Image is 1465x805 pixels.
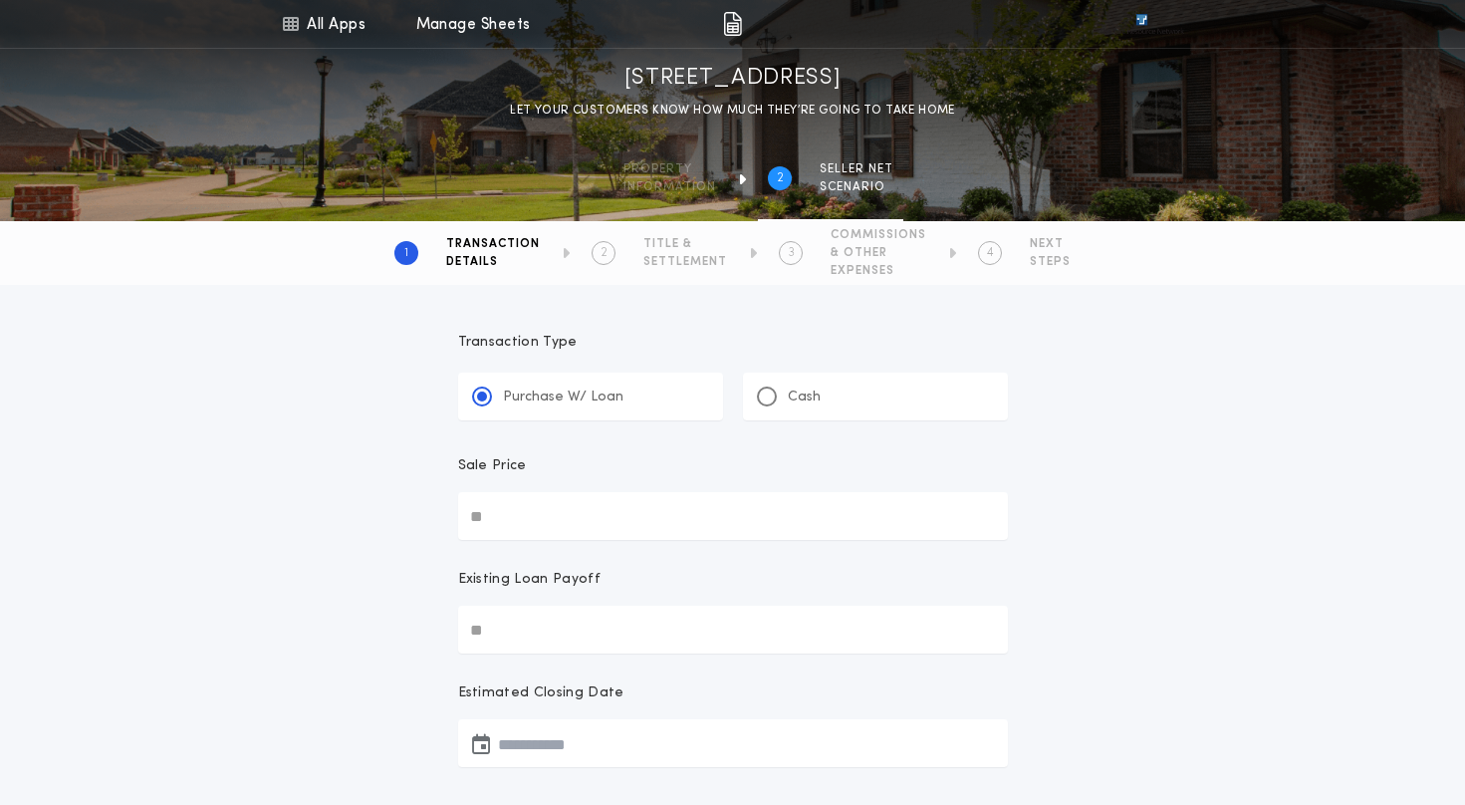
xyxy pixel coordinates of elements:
h2: 1 [404,245,408,261]
h2: 3 [788,245,795,261]
h2: 2 [777,170,784,186]
img: vs-icon [1099,14,1183,34]
h1: [STREET_ADDRESS] [624,63,842,95]
span: SELLER NET [820,161,893,177]
h2: 2 [601,245,608,261]
span: EXPENSES [831,263,926,279]
span: COMMISSIONS [831,227,926,243]
p: Cash [788,388,821,407]
span: & OTHER [831,245,926,261]
span: TITLE & [643,236,727,252]
span: DETAILS [446,254,540,270]
span: TRANSACTION [446,236,540,252]
p: Transaction Type [458,333,1008,353]
h2: 4 [987,245,994,261]
span: SETTLEMENT [643,254,727,270]
p: Purchase W/ Loan [503,388,623,407]
img: img [723,12,742,36]
span: NEXT [1030,236,1071,252]
span: Property [623,161,716,177]
span: SCENARIO [820,179,893,195]
input: Sale Price [458,492,1008,540]
span: STEPS [1030,254,1071,270]
p: Estimated Closing Date [458,683,1008,703]
span: information [623,179,716,195]
input: Existing Loan Payoff [458,606,1008,654]
p: Existing Loan Payoff [458,570,601,590]
p: Sale Price [458,456,527,476]
p: LET YOUR CUSTOMERS KNOW HOW MUCH THEY’RE GOING TO TAKE HOME [510,101,955,121]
